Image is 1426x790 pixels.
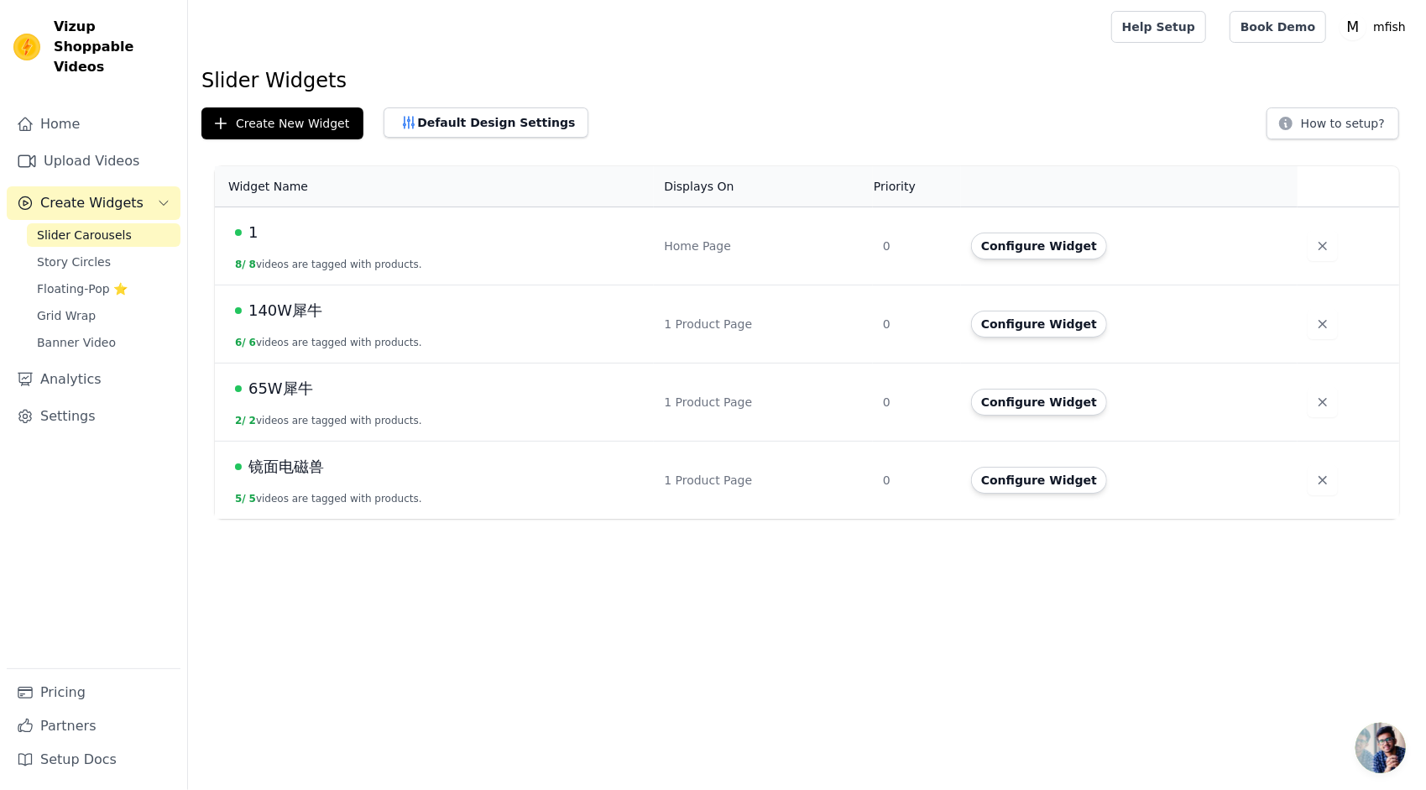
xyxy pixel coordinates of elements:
[7,144,180,178] a: Upload Videos
[40,193,144,213] span: Create Widgets
[13,34,40,60] img: Vizup
[248,221,258,244] span: 1
[248,299,322,322] span: 140W犀牛
[873,285,961,364] td: 0
[249,259,256,270] span: 8
[1308,387,1338,417] button: Delete widget
[235,492,422,505] button: 5/ 5videos are tagged with products.
[7,676,180,709] a: Pricing
[664,238,863,254] div: Home Page
[7,107,180,141] a: Home
[971,311,1107,337] button: Configure Widget
[235,259,246,270] span: 8 /
[235,258,422,271] button: 8/ 8videos are tagged with products.
[235,385,242,392] span: Live Published
[37,227,132,243] span: Slider Carousels
[249,415,256,426] span: 2
[654,166,873,207] th: Displays On
[873,442,961,520] td: 0
[1340,12,1413,42] button: M mfish
[1111,11,1206,43] a: Help Setup
[27,223,180,247] a: Slider Carousels
[27,331,180,354] a: Banner Video
[215,166,654,207] th: Widget Name
[235,229,242,236] span: Live Published
[249,337,256,348] span: 6
[971,233,1107,259] button: Configure Widget
[1308,465,1338,495] button: Delete widget
[235,414,422,427] button: 2/ 2videos are tagged with products.
[664,316,863,332] div: 1 Product Page
[873,364,961,442] td: 0
[235,307,242,314] span: Live Published
[248,455,324,479] span: 镜面电磁兽
[1308,309,1338,339] button: Delete widget
[664,394,863,411] div: 1 Product Page
[971,389,1107,416] button: Configure Widget
[664,472,863,489] div: 1 Product Page
[37,254,111,270] span: Story Circles
[1308,231,1338,261] button: Delete widget
[7,743,180,777] a: Setup Docs
[1267,119,1399,135] a: How to setup?
[1366,12,1413,42] p: mfish
[235,337,246,348] span: 6 /
[201,107,363,139] button: Create New Widget
[1355,723,1406,773] a: 开放式聊天
[249,493,256,505] span: 5
[54,17,174,77] span: Vizup Shoppable Videos
[384,107,588,138] button: Default Design Settings
[7,709,180,743] a: Partners
[235,463,242,470] span: Live Published
[27,277,180,301] a: Floating-Pop ⭐
[7,363,180,396] a: Analytics
[873,166,961,207] th: Priority
[873,207,961,285] td: 0
[201,67,1413,94] h1: Slider Widgets
[27,304,180,327] a: Grid Wrap
[235,493,246,505] span: 5 /
[27,250,180,274] a: Story Circles
[235,336,422,349] button: 6/ 6videos are tagged with products.
[248,377,313,400] span: 65W犀牛
[37,307,96,324] span: Grid Wrap
[7,186,180,220] button: Create Widgets
[1230,11,1326,43] a: Book Demo
[235,415,246,426] span: 2 /
[7,400,180,433] a: Settings
[1267,107,1399,139] button: How to setup?
[37,280,128,297] span: Floating-Pop ⭐
[37,334,116,351] span: Banner Video
[971,467,1107,494] button: Configure Widget
[1347,18,1360,35] text: M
